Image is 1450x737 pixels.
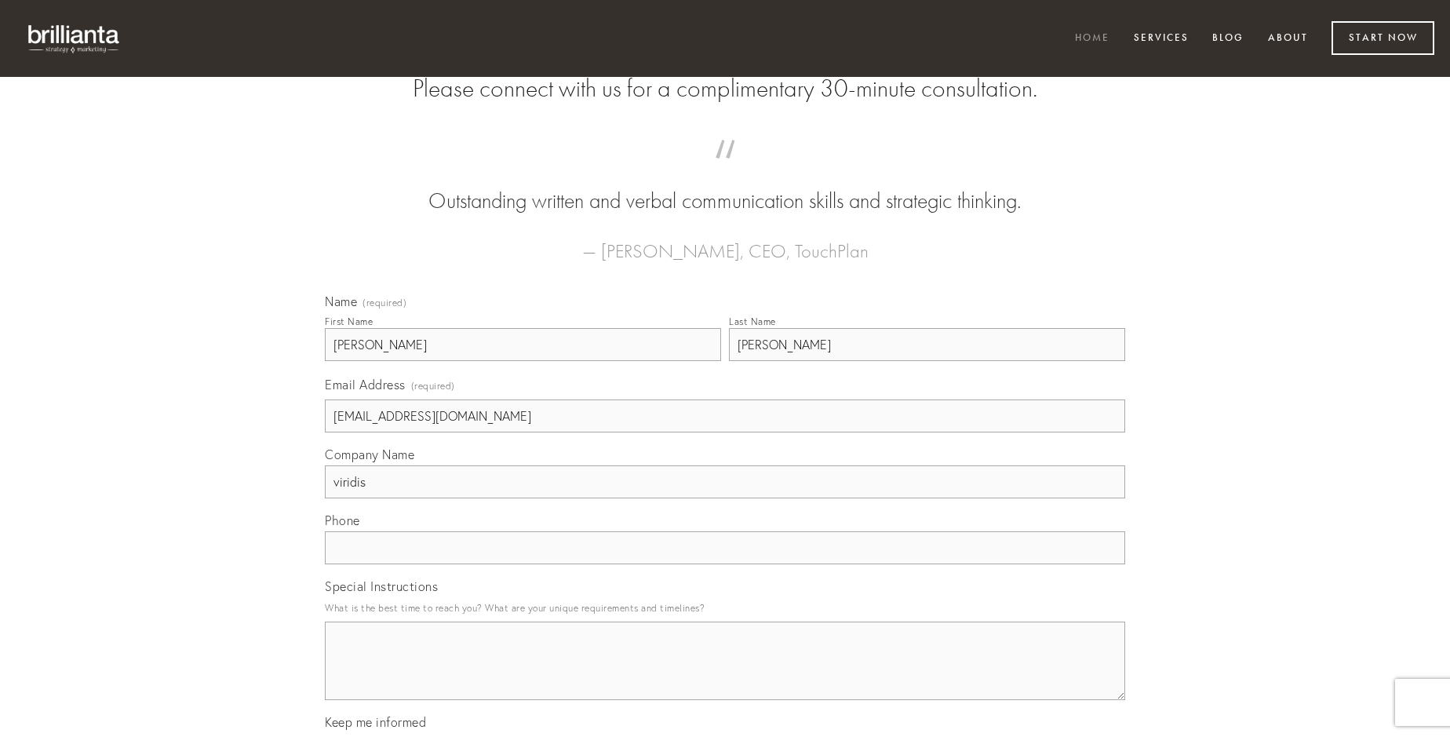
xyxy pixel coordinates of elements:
[16,16,133,61] img: brillianta - research, strategy, marketing
[325,714,426,730] span: Keep me informed
[1124,26,1199,52] a: Services
[325,513,360,528] span: Phone
[325,377,406,392] span: Email Address
[1065,26,1120,52] a: Home
[325,294,357,309] span: Name
[350,155,1100,186] span: “
[729,316,776,327] div: Last Name
[325,447,414,462] span: Company Name
[1258,26,1318,52] a: About
[325,316,373,327] div: First Name
[325,597,1125,618] p: What is the best time to reach you? What are your unique requirements and timelines?
[350,217,1100,267] figcaption: — [PERSON_NAME], CEO, TouchPlan
[362,298,406,308] span: (required)
[411,375,455,396] span: (required)
[350,155,1100,217] blockquote: Outstanding written and verbal communication skills and strategic thinking.
[325,74,1125,104] h2: Please connect with us for a complimentary 30-minute consultation.
[1332,21,1434,55] a: Start Now
[1202,26,1254,52] a: Blog
[325,578,438,594] span: Special Instructions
